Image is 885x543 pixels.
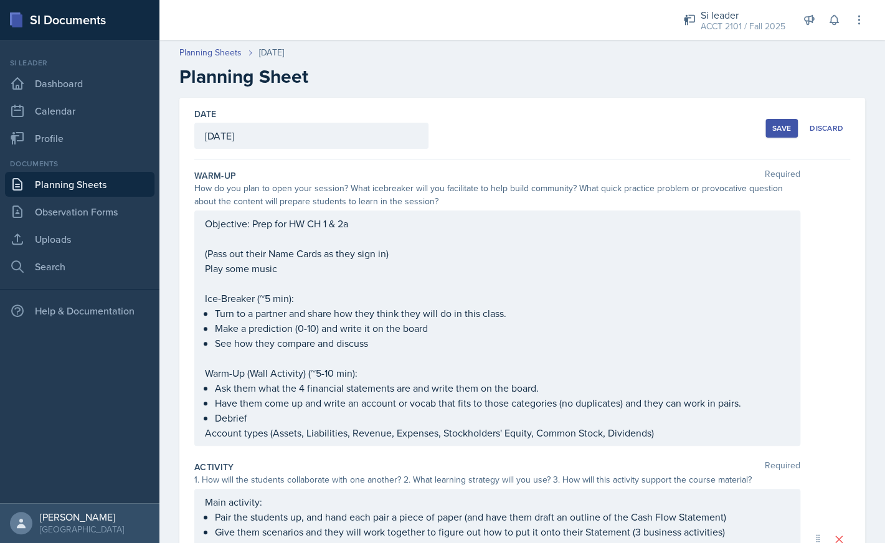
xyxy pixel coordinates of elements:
p: Have them come up and write an account or vocab that fits to those categories (no duplicates) and... [215,395,790,410]
a: Calendar [5,98,154,123]
div: Si leader [701,7,785,22]
label: Warm-Up [194,169,236,182]
div: Discard [810,123,843,133]
a: Planning Sheets [5,172,154,197]
p: Make a prediction (0-10) and write it on the board [215,321,790,336]
a: Profile [5,126,154,151]
a: Search [5,254,154,279]
div: 1. How will the students collaborate with one another? 2. What learning strategy will you use? 3.... [194,473,800,486]
div: Save [772,123,791,133]
span: Required [765,169,800,182]
button: Discard [803,119,850,138]
label: Date [194,108,216,120]
p: Debrief [215,410,790,425]
p: Warm-Up (Wall Activity) (~5-10 min): [205,366,790,380]
div: [PERSON_NAME] [40,511,124,523]
p: Objective: Prep for HW CH 1 & 2a [205,216,790,231]
a: Planning Sheets [179,46,242,59]
p: Account types (Assets, Liabilities, Revenue, Expenses, Stockholders' Equity, Common Stock, Divide... [205,425,790,440]
a: Uploads [5,227,154,252]
div: Documents [5,158,154,169]
button: Save [765,119,798,138]
p: Turn to a partner and share how they think they will do in this class. [215,306,790,321]
h2: Planning Sheet [179,65,865,88]
p: Main activity: [205,494,790,509]
label: Activity [194,461,234,473]
p: Give them scenarios and they will work together to figure out how to put it onto their Statement ... [215,524,790,539]
p: Ask them what the 4 financial statements are and write them on the board. [215,380,790,395]
p: Play some music [205,261,790,276]
p: (Pass out their Name Cards as they sign in) [205,246,790,261]
div: [GEOGRAPHIC_DATA] [40,523,124,536]
div: How do you plan to open your session? What icebreaker will you facilitate to help build community... [194,182,800,208]
span: Required [765,461,800,473]
div: Help & Documentation [5,298,154,323]
div: Si leader [5,57,154,68]
div: [DATE] [259,46,284,59]
a: Observation Forms [5,199,154,224]
a: Dashboard [5,71,154,96]
div: ACCT 2101 / Fall 2025 [701,20,785,33]
p: See how they compare and discuss [215,336,790,351]
p: Pair the students up, and hand each pair a piece of paper (and have them draft an outline of the ... [215,509,790,524]
p: Ice-Breaker (~5 min): [205,291,790,306]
